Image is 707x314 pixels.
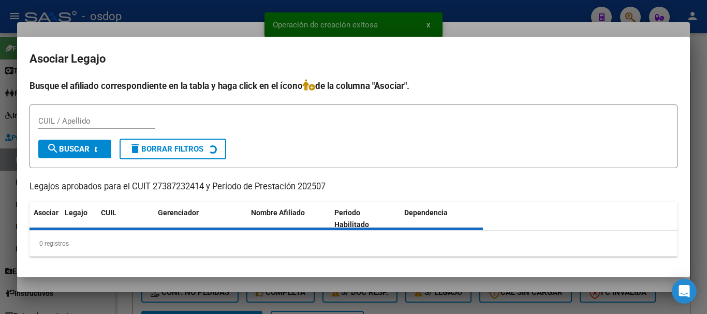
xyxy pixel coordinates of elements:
[129,144,203,154] span: Borrar Filtros
[251,208,305,217] span: Nombre Afiliado
[404,208,448,217] span: Dependencia
[400,202,483,236] datatable-header-cell: Dependencia
[30,49,677,69] h2: Asociar Legajo
[61,202,97,236] datatable-header-cell: Legajo
[38,140,111,158] button: Buscar
[672,279,697,304] div: Open Intercom Messenger
[120,139,226,159] button: Borrar Filtros
[330,202,400,236] datatable-header-cell: Periodo Habilitado
[129,142,141,155] mat-icon: delete
[334,208,369,229] span: Periodo Habilitado
[47,144,90,154] span: Buscar
[247,202,330,236] datatable-header-cell: Nombre Afiliado
[101,208,116,217] span: CUIL
[97,202,154,236] datatable-header-cell: CUIL
[65,208,87,217] span: Legajo
[30,181,677,193] p: Legajos aprobados para el CUIT 27387232414 y Período de Prestación 202507
[47,142,59,155] mat-icon: search
[30,231,677,257] div: 0 registros
[30,202,61,236] datatable-header-cell: Asociar
[154,202,247,236] datatable-header-cell: Gerenciador
[158,208,199,217] span: Gerenciador
[34,208,58,217] span: Asociar
[30,79,677,93] h4: Busque el afiliado correspondiente en la tabla y haga click en el ícono de la columna "Asociar".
